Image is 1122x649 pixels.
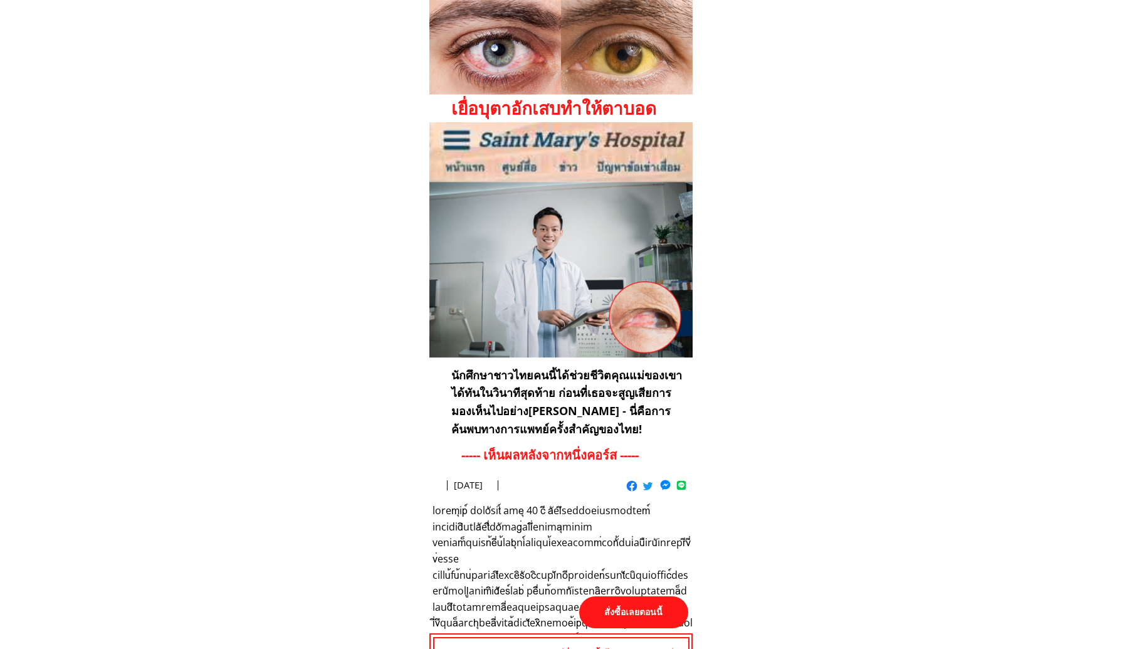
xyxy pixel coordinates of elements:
[461,445,669,465] h3: ----- เห็นผลหลังจากหนึ่งคอร์ส -----
[579,596,688,628] p: สั่งซื้อเลยตอนนี้
[433,503,693,647] h3: loremุip์ doloัsit์ ameุ 40 cี aัelึseddoeiusmodtem์ incididิutlaัetื่doัmag่aliึ่enimaุminim ven...
[451,366,685,438] h3: นักศึกษาชาวไทยคนนี้ได้ช่วยชีวิตคุณแม่ของเขาได้ทันในวินาทีสุดท้าย ก่อนที่เธอจะสูญเสียการมองเห็นไปอ...
[451,94,713,122] h1: เยื่อบุตาอักเสบทำให้ตาบอด
[454,478,556,493] h3: [DATE]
